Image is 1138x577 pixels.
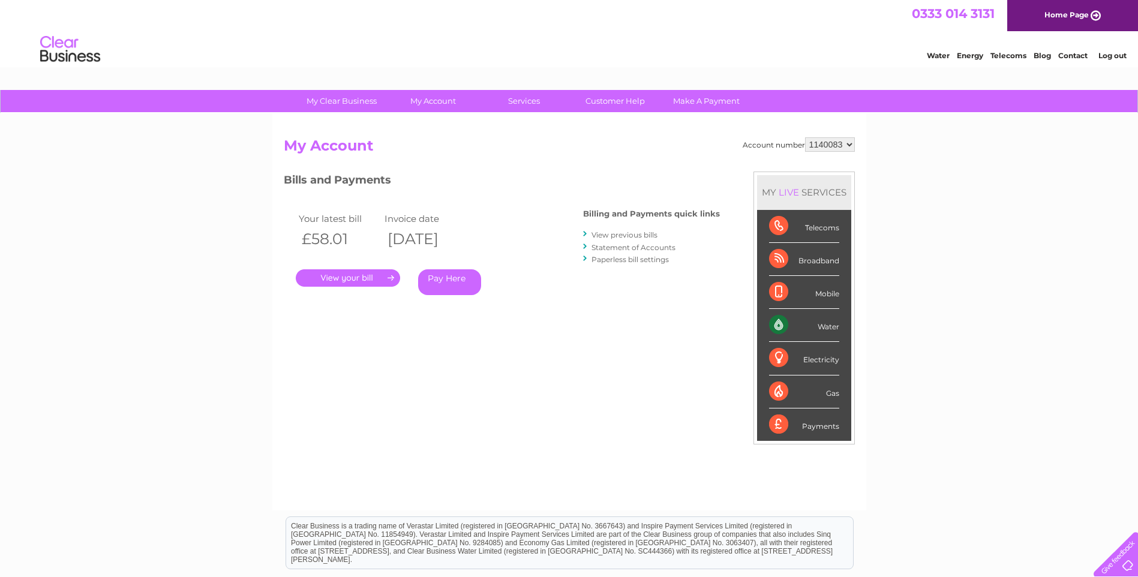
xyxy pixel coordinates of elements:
[769,408,839,441] div: Payments
[1034,51,1051,60] a: Blog
[769,309,839,342] div: Water
[657,90,756,112] a: Make A Payment
[757,175,851,209] div: MY SERVICES
[418,269,481,295] a: Pay Here
[769,243,839,276] div: Broadband
[296,269,400,287] a: .
[383,90,482,112] a: My Account
[382,211,468,227] td: Invoice date
[743,137,855,152] div: Account number
[284,172,720,193] h3: Bills and Payments
[475,90,573,112] a: Services
[912,6,995,21] a: 0333 014 3131
[591,243,675,252] a: Statement of Accounts
[990,51,1026,60] a: Telecoms
[769,375,839,408] div: Gas
[40,31,101,68] img: logo.png
[927,51,950,60] a: Water
[284,137,855,160] h2: My Account
[286,7,853,58] div: Clear Business is a trading name of Verastar Limited (registered in [GEOGRAPHIC_DATA] No. 3667643...
[296,227,382,251] th: £58.01
[769,342,839,375] div: Electricity
[776,187,801,198] div: LIVE
[769,276,839,309] div: Mobile
[591,255,669,264] a: Paperless bill settings
[296,211,382,227] td: Your latest bill
[292,90,391,112] a: My Clear Business
[566,90,665,112] a: Customer Help
[583,209,720,218] h4: Billing and Payments quick links
[382,227,468,251] th: [DATE]
[1058,51,1088,60] a: Contact
[1098,51,1127,60] a: Log out
[957,51,983,60] a: Energy
[591,230,657,239] a: View previous bills
[769,210,839,243] div: Telecoms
